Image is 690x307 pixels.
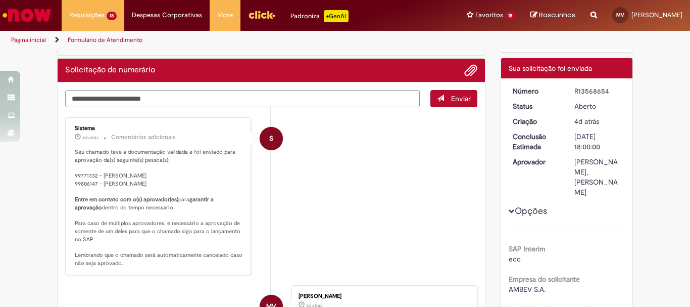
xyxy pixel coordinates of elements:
dt: Status [505,101,567,111]
time: 25/09/2025 20:02:33 [574,117,599,126]
span: Rascunhos [539,10,575,20]
div: System [260,127,283,150]
div: 25/09/2025 20:02:33 [574,116,621,126]
p: +GenAi [324,10,349,22]
b: SAP Interim [509,244,546,253]
span: Sua solicitação foi enviada [509,64,592,73]
b: Entre em contato com o(s) aprovador(es) [75,196,178,203]
span: 18 [107,12,117,20]
dt: Número [505,86,567,96]
div: Padroniza [290,10,349,22]
span: Requisições [69,10,105,20]
ul: Trilhas de página [8,31,453,50]
textarea: Digite sua mensagem aqui... [65,90,420,107]
span: [PERSON_NAME] [631,11,682,19]
span: 18 [505,12,515,20]
div: Aberto [574,101,621,111]
span: 4d atrás [82,135,98,141]
dt: Conclusão Estimada [505,131,567,152]
span: 4d atrás [574,117,599,126]
div: [DATE] 18:00:00 [574,131,621,152]
img: ServiceNow [1,5,53,25]
span: Despesas Corporativas [132,10,202,20]
span: S [269,126,273,151]
div: [PERSON_NAME] [299,293,467,299]
h2: Solicitação de numerário Histórico de tíquete [65,66,155,75]
div: R13568654 [574,86,621,96]
small: Comentários adicionais [111,133,176,142]
button: Enviar [430,90,477,107]
a: Formulário de Atendimento [68,36,142,44]
time: 26/09/2025 13:10:06 [82,135,98,141]
p: Seu chamado teve a documentação validada e foi enviado para aprovação da(s) seguinte(s) pessoa(s)... [75,148,243,268]
button: Adicionar anexos [464,64,477,77]
dt: Criação [505,116,567,126]
b: Empresa do solicitante [509,275,580,284]
span: Favoritos [475,10,503,20]
a: Rascunhos [530,11,575,20]
dt: Aprovador [505,157,567,167]
div: [PERSON_NAME], [PERSON_NAME] [574,157,621,197]
span: AMBEV S.A. [509,285,546,294]
span: More [217,10,233,20]
a: Página inicial [11,36,46,44]
span: MV [616,12,624,18]
span: ecc [509,254,521,264]
b: garantir a aprovação [75,196,215,211]
span: Enviar [451,94,471,103]
div: Sistema [75,125,243,131]
img: click_logo_yellow_360x200.png [248,7,275,22]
